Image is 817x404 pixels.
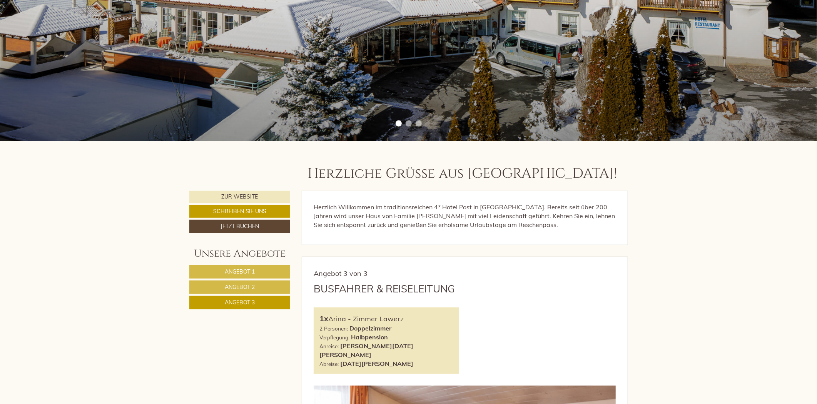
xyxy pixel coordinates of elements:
[319,343,339,349] small: Anreise:
[349,324,391,332] b: Doppelzimmer
[319,313,453,324] div: Arina - Zimmer Lawerz
[340,360,413,367] b: [DATE][PERSON_NAME]
[351,333,388,341] b: Halbpension
[319,325,348,332] small: 2 Personen:
[225,268,255,275] span: Angebot 1
[319,334,349,341] small: Verpflegung:
[314,282,455,296] div: Busfahrer & Reiseleitung
[319,314,328,323] b: 1x
[314,269,368,278] span: Angebot 3 von 3
[189,247,291,261] div: Unsere Angebote
[319,361,339,367] small: Abreise:
[307,166,617,182] h1: Herzliche Grüße aus [GEOGRAPHIC_DATA]!
[189,220,291,233] a: Jetzt buchen
[225,299,255,306] span: Angebot 3
[189,191,291,203] a: Zur Website
[314,203,616,229] p: Herzlich Willkommen im traditionsreichen 4* Hotel Post in [GEOGRAPHIC_DATA]. Bereits seit über 20...
[319,342,413,359] b: [PERSON_NAME][DATE][PERSON_NAME]
[189,205,291,218] a: Schreiben Sie uns
[225,284,255,290] span: Angebot 2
